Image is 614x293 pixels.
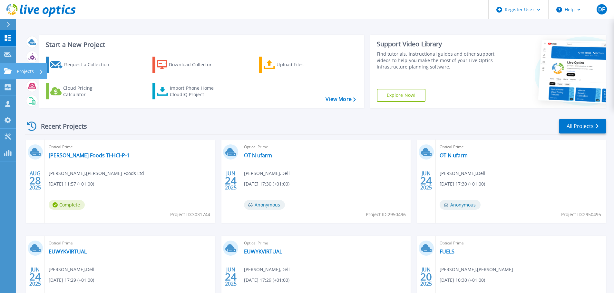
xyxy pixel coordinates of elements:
[46,57,118,73] a: Request a Collection
[440,180,485,188] span: [DATE] 17:30 (+01:00)
[29,169,41,192] div: AUG 2025
[598,7,605,12] span: DF
[225,274,237,279] span: 24
[559,119,606,133] a: All Projects
[152,57,224,73] a: Download Collector
[29,265,41,288] div: JUN 2025
[49,266,94,273] span: [PERSON_NAME] , Dell
[420,274,432,279] span: 20
[46,83,118,99] a: Cloud Pricing Calculator
[25,118,96,134] div: Recent Projects
[49,248,87,255] a: EUWYKVIRTUAL
[244,266,290,273] span: [PERSON_NAME] , Dell
[244,152,272,159] a: OT N ufarm
[244,180,289,188] span: [DATE] 17:30 (+01:00)
[170,85,220,98] div: Import Phone Home CloudIQ Project
[49,277,94,284] span: [DATE] 17:29 (+01:00)
[440,152,468,159] a: OT N ufarm
[49,143,211,151] span: Optical Prime
[49,200,85,210] span: Complete
[259,57,331,73] a: Upload Files
[244,143,406,151] span: Optical Prime
[244,200,285,210] span: Anonymous
[29,178,41,183] span: 28
[29,274,41,279] span: 24
[420,178,432,183] span: 24
[440,240,602,247] span: Optical Prime
[63,85,115,98] div: Cloud Pricing Calculator
[377,51,497,70] div: Find tutorials, instructional guides and other support videos to help you make the most of your L...
[64,58,116,71] div: Request a Collection
[377,89,426,102] a: Explore Now!
[225,169,237,192] div: JUN 2025
[225,265,237,288] div: JUN 2025
[49,152,130,159] a: [PERSON_NAME] Foods TI-HCI-P-1
[440,200,481,210] span: Anonymous
[440,143,602,151] span: Optical Prime
[440,277,485,284] span: [DATE] 10:30 (+01:00)
[49,180,94,188] span: [DATE] 11:57 (+01:00)
[244,240,406,247] span: Optical Prime
[169,58,220,71] div: Download Collector
[49,170,144,177] span: [PERSON_NAME] , [PERSON_NAME] Foods Ltd
[326,96,356,102] a: View More
[440,266,513,273] span: [PERSON_NAME] , [PERSON_NAME]
[49,240,211,247] span: Optical Prime
[17,63,34,80] p: Projects
[561,211,601,218] span: Project ID: 2950495
[377,40,497,48] div: Support Video Library
[277,58,328,71] div: Upload Files
[170,211,210,218] span: Project ID: 3031744
[244,170,290,177] span: [PERSON_NAME] , Dell
[244,277,289,284] span: [DATE] 17:29 (+01:00)
[420,169,432,192] div: JUN 2025
[366,211,406,218] span: Project ID: 2950496
[244,248,282,255] a: EUWYKVIRTUAL
[440,248,454,255] a: FUELS
[420,265,432,288] div: JUN 2025
[225,178,237,183] span: 24
[440,170,485,177] span: [PERSON_NAME] , Dell
[46,41,356,48] h3: Start a New Project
